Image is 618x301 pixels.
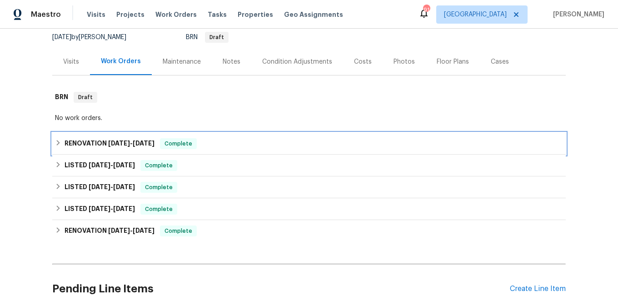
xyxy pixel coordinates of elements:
span: Complete [161,139,196,148]
div: Notes [223,57,240,66]
span: Complete [161,226,196,236]
span: [GEOGRAPHIC_DATA] [444,10,507,19]
span: [PERSON_NAME] [549,10,604,19]
div: Maintenance [163,57,201,66]
span: Tasks [208,11,227,18]
span: - [108,140,154,146]
span: - [89,184,135,190]
span: Complete [141,205,176,214]
span: [DATE] [89,206,110,212]
div: Create Line Item [510,285,566,293]
span: - [89,162,135,168]
div: BRN Draft [52,83,566,112]
div: 91 [423,5,429,15]
span: Draft [206,35,228,40]
div: Cases [491,57,509,66]
span: Visits [87,10,105,19]
div: by [PERSON_NAME] [52,32,137,43]
span: [DATE] [108,140,130,146]
span: [DATE] [108,227,130,234]
span: [DATE] [113,162,135,168]
span: - [108,227,154,234]
div: RENOVATION [DATE]-[DATE]Complete [52,133,566,155]
span: Properties [238,10,273,19]
div: Floor Plans [437,57,469,66]
h6: LISTED [65,182,135,193]
h6: RENOVATION [65,226,154,236]
span: [DATE] [89,184,110,190]
div: Photos [394,57,415,66]
div: No work orders. [55,114,563,123]
div: Costs [354,57,372,66]
span: Work Orders [155,10,197,19]
h6: BRN [55,92,68,103]
div: LISTED [DATE]-[DATE]Complete [52,176,566,198]
span: Complete [141,183,176,192]
h6: LISTED [65,204,135,215]
div: RENOVATION [DATE]-[DATE]Complete [52,220,566,242]
span: Projects [116,10,145,19]
div: Condition Adjustments [262,57,332,66]
span: [DATE] [133,140,154,146]
h6: LISTED [65,160,135,171]
span: Geo Assignments [284,10,343,19]
span: [DATE] [113,206,135,212]
span: Maestro [31,10,61,19]
span: [DATE] [113,184,135,190]
span: [DATE] [52,34,71,40]
div: LISTED [DATE]-[DATE]Complete [52,155,566,176]
span: [DATE] [133,227,154,234]
span: BRN [186,34,229,40]
div: Work Orders [101,57,141,66]
span: - [89,206,135,212]
div: Visits [63,57,79,66]
span: Complete [141,161,176,170]
div: LISTED [DATE]-[DATE]Complete [52,198,566,220]
span: [DATE] [89,162,110,168]
h6: RENOVATION [65,138,154,149]
span: Draft [75,93,96,102]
